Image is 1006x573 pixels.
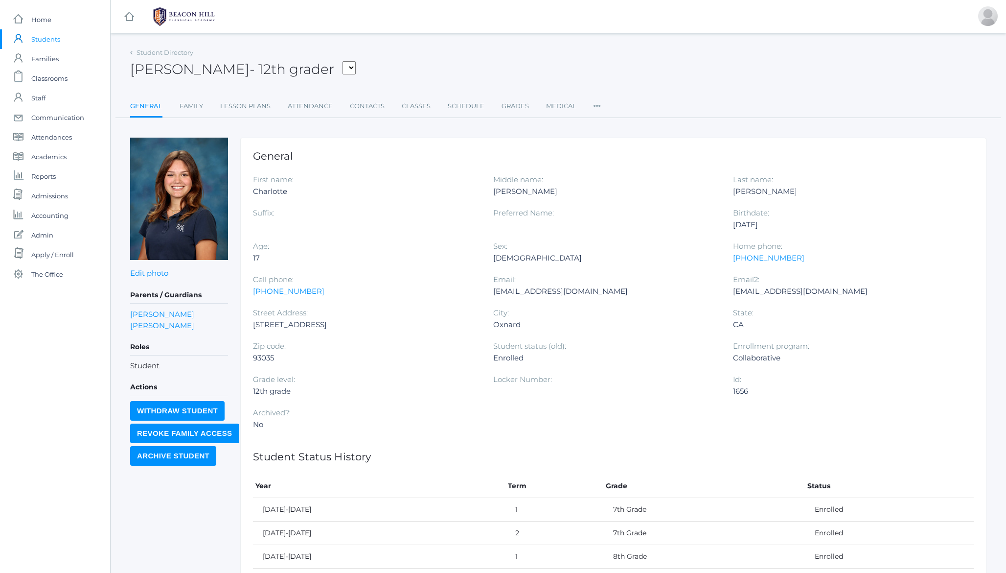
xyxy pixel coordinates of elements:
[31,88,46,108] span: Staff
[130,268,168,278] a: Edit photo
[31,10,51,29] span: Home
[733,375,741,384] label: Id:
[350,96,385,116] a: Contacts
[130,287,228,304] h5: Parents / Guardians
[805,498,974,522] td: Enrolled
[253,408,291,417] label: Archived?:
[733,352,959,364] div: Collaborative
[31,206,69,225] span: Accounting
[253,475,505,498] th: Year
[502,96,529,116] a: Grades
[493,319,719,331] div: Oxnard
[130,360,228,372] li: Student
[805,545,974,569] td: Enrolled
[253,275,294,284] label: Cell phone:
[733,385,959,397] div: 1656
[493,308,509,317] label: City:
[130,62,356,77] h2: [PERSON_NAME]
[31,264,63,284] span: The Office
[147,4,221,29] img: BHCALogos-05-308ed15e86a5a0abce9b8dd61676a3503ac9727e845dece92d48e8588c001991.png
[493,241,507,251] label: Sex:
[493,186,719,197] div: [PERSON_NAME]
[448,96,484,116] a: Schedule
[253,375,295,384] label: Grade level:
[130,138,228,260] img: Charlotte Abdulla
[733,286,959,297] div: [EMAIL_ADDRESS][DOMAIN_NAME]
[253,352,479,364] div: 93035
[253,208,274,217] label: Suffix:
[288,96,333,116] a: Attendance
[253,419,479,430] div: No
[31,29,60,49] span: Students
[733,341,809,351] label: Enrollment program:
[31,225,53,245] span: Admin
[978,6,998,26] div: Jason Roberts
[603,545,805,569] td: 8th Grade
[505,498,603,522] td: 1
[253,522,505,545] td: [DATE]-[DATE]
[31,167,56,186] span: Reports
[130,96,162,118] a: General
[505,475,603,498] th: Term
[493,275,516,284] label: Email:
[733,308,754,317] label: State:
[31,245,74,264] span: Apply / Enroll
[180,96,203,116] a: Family
[130,320,194,331] a: [PERSON_NAME]
[402,96,431,116] a: Classes
[603,498,805,522] td: 7th Grade
[253,150,974,162] h1: General
[733,186,959,197] div: [PERSON_NAME]
[733,175,773,184] label: Last name:
[31,69,68,88] span: Classrooms
[493,208,554,217] label: Preferred Name:
[130,339,228,356] h5: Roles
[130,424,239,443] input: Revoke Family Access
[493,375,552,384] label: Locker Number:
[31,49,59,69] span: Families
[220,96,271,116] a: Lesson Plans
[733,208,769,217] label: Birthdate:
[130,401,225,421] input: Withdraw Student
[250,61,334,77] span: - 12th grader
[733,319,959,331] div: CA
[253,241,269,251] label: Age:
[603,475,805,498] th: Grade
[31,147,67,167] span: Academics
[137,48,193,56] a: Student Directory
[493,175,543,184] label: Middle name:
[130,446,216,466] input: Archive Student
[253,385,479,397] div: 12th grade
[493,252,719,264] div: [DEMOGRAPHIC_DATA]
[130,379,228,396] h5: Actions
[546,96,576,116] a: Medical
[493,286,719,297] div: [EMAIL_ADDRESS][DOMAIN_NAME]
[253,319,479,331] div: [STREET_ADDRESS]
[31,127,72,147] span: Attendances
[253,451,974,462] h1: Student Status History
[733,219,959,231] div: [DATE]
[31,186,68,206] span: Admissions
[805,475,974,498] th: Status
[505,522,603,545] td: 2
[253,308,308,317] label: Street Address:
[130,309,194,320] a: [PERSON_NAME]
[253,498,505,522] td: [DATE]-[DATE]
[603,522,805,545] td: 7th Grade
[733,253,804,263] a: [PHONE_NUMBER]
[505,545,603,569] td: 1
[733,241,782,251] label: Home phone:
[253,252,479,264] div: 17
[253,341,286,351] label: Zip code:
[805,522,974,545] td: Enrolled
[253,175,294,184] label: First name:
[253,286,324,296] a: [PHONE_NUMBER]
[733,275,759,284] label: Email2:
[493,352,719,364] div: Enrolled
[493,341,566,351] label: Student status (old):
[253,545,505,569] td: [DATE]-[DATE]
[253,186,479,197] div: Charlotte
[31,108,84,127] span: Communication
